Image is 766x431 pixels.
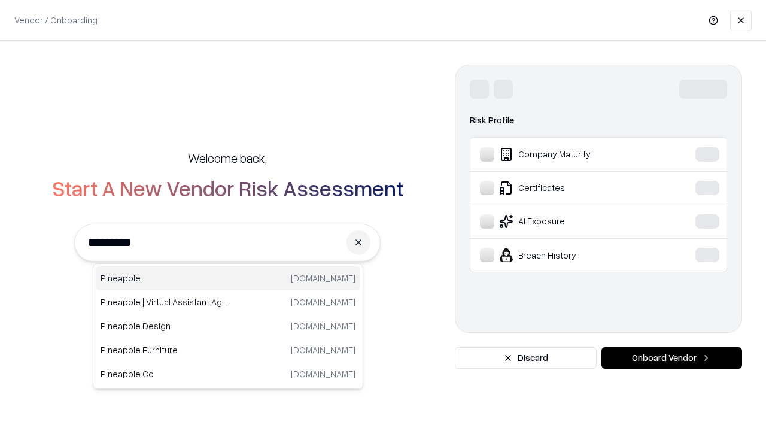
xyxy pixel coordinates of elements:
[188,150,267,166] h5: Welcome back,
[291,368,355,380] p: [DOMAIN_NAME]
[480,214,659,229] div: AI Exposure
[480,248,659,262] div: Breach History
[291,344,355,356] p: [DOMAIN_NAME]
[101,320,228,332] p: Pineapple Design
[291,272,355,284] p: [DOMAIN_NAME]
[291,296,355,308] p: [DOMAIN_NAME]
[52,176,403,200] h2: Start A New Vendor Risk Assessment
[480,181,659,195] div: Certificates
[470,113,727,128] div: Risk Profile
[101,272,228,284] p: Pineapple
[93,263,363,389] div: Suggestions
[480,147,659,162] div: Company Maturity
[14,14,98,26] p: Vendor / Onboarding
[455,347,597,369] button: Discard
[101,296,228,308] p: Pineapple | Virtual Assistant Agency
[101,344,228,356] p: Pineapple Furniture
[101,368,228,380] p: Pineapple Co
[601,347,742,369] button: Onboard Vendor
[291,320,355,332] p: [DOMAIN_NAME]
